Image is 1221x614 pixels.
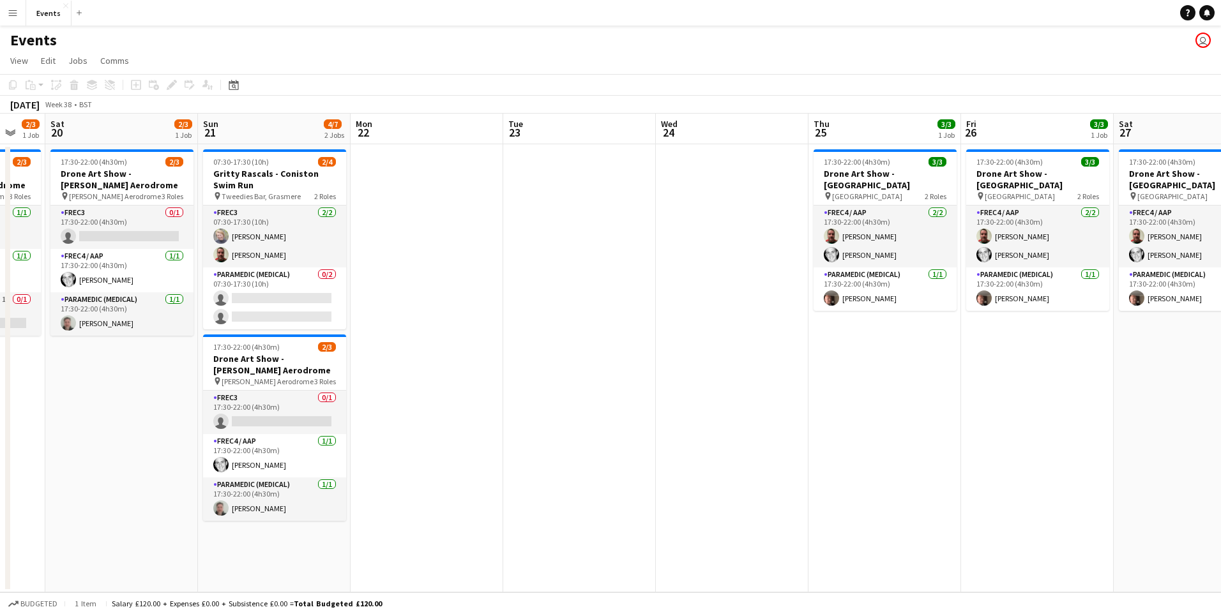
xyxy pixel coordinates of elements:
h1: Events [10,31,57,50]
span: Total Budgeted £120.00 [294,599,382,608]
div: BST [79,100,92,109]
span: Jobs [68,55,87,66]
span: Edit [41,55,56,66]
div: [DATE] [10,98,40,111]
button: Events [26,1,72,26]
button: Budgeted [6,597,59,611]
span: Budgeted [20,599,57,608]
span: Comms [100,55,129,66]
span: View [10,55,28,66]
a: View [5,52,33,69]
span: 1 item [70,599,101,608]
a: Jobs [63,52,93,69]
a: Edit [36,52,61,69]
app-user-avatar: Paul Wilmore [1195,33,1211,48]
span: Week 38 [42,100,74,109]
div: Salary £120.00 + Expenses £0.00 + Subsistence £0.00 = [112,599,382,608]
a: Comms [95,52,134,69]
